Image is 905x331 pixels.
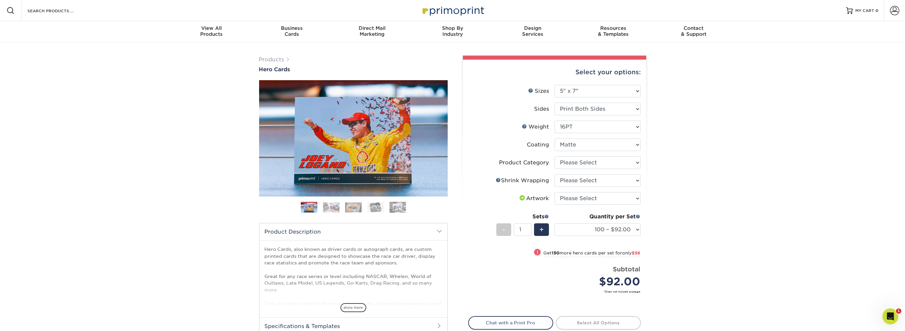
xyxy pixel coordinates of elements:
[654,21,734,42] a: Contact& Support
[301,203,317,213] img: Hero Cards 01
[259,223,447,240] h2: Product Description
[468,60,641,85] div: Select your options:
[493,25,573,31] span: Design
[555,213,641,221] div: Quantity per Set
[389,202,406,213] img: Hero Cards 05
[251,21,332,42] a: BusinessCards
[323,202,339,212] img: Hero Cards 02
[496,177,549,185] div: Shrink Wrapping
[654,25,734,31] span: Contact
[632,250,641,255] span: $56
[27,7,91,15] input: SEARCH PRODUCTS.....
[332,25,412,37] div: Marketing
[259,79,448,198] img: Hero Cards 01
[556,316,641,329] a: Select All Options
[537,249,538,256] span: !
[332,21,412,42] a: Direct MailMarketing
[502,225,505,235] span: -
[171,21,252,42] a: View AllProducts
[412,25,493,31] span: Shop By
[412,21,493,42] a: Shop ByIndustry
[882,308,898,324] iframe: Intercom live chat
[340,303,366,312] span: show more
[519,194,549,202] div: Artwork
[496,213,549,221] div: Sets
[412,25,493,37] div: Industry
[332,25,412,31] span: Direct Mail
[613,265,641,273] strong: Subtotal
[493,21,573,42] a: DesignServices
[522,123,549,131] div: Weight
[259,56,284,63] a: Products
[539,225,544,235] span: +
[855,8,874,14] span: MY CART
[171,25,252,31] span: View All
[560,274,641,290] div: $92.00
[420,3,486,18] img: Primoprint
[171,25,252,37] div: Products
[552,250,560,255] strong: 150
[468,316,553,329] a: Chat with a Print Pro
[622,250,641,255] span: only
[527,141,549,149] div: Coating
[367,202,384,212] img: Hero Cards 04
[573,21,654,42] a: Resources& Templates
[896,308,901,314] span: 1
[499,159,549,167] div: Product Category
[654,25,734,37] div: & Support
[493,25,573,37] div: Services
[573,25,654,37] div: & Templates
[544,250,641,257] small: Get more hero cards per set for
[876,8,879,13] span: 0
[528,87,549,95] div: Sizes
[534,105,549,113] div: Sides
[474,290,641,294] small: *Does not include postage
[251,25,332,31] span: Business
[259,66,448,73] a: Hero Cards
[345,202,362,212] img: Hero Cards 03
[251,25,332,37] div: Cards
[573,25,654,31] span: Resources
